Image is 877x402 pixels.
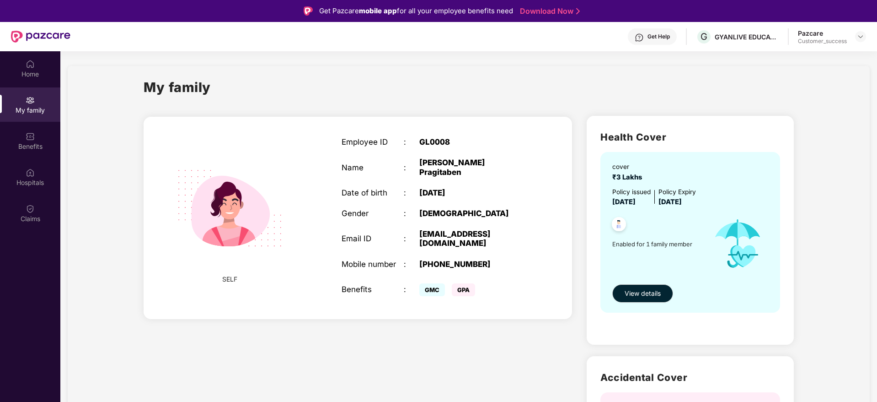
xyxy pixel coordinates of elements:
[715,33,779,41] div: GYANLIVE EDUCATION PRIVATE LIMITED
[798,29,847,38] div: Pazcare
[600,130,780,145] h2: Health Cover
[144,77,211,98] h1: My family
[612,187,651,197] div: Policy issued
[222,274,237,284] span: SELF
[612,284,673,303] button: View details
[404,163,419,172] div: :
[342,163,404,172] div: Name
[342,234,404,243] div: Email ID
[26,168,35,177] img: svg+xml;base64,PHN2ZyBpZD0iSG9zcGl0YWxzIiB4bWxucz0iaHR0cDovL3d3dy53My5vcmcvMjAwMC9zdmciIHdpZHRoPS...
[26,132,35,141] img: svg+xml;base64,PHN2ZyBpZD0iQmVuZWZpdHMiIHhtbG5zPSJodHRwOi8vd3d3LnczLm9yZy8yMDAwL3N2ZyIgd2lkdGg9Ij...
[612,173,646,181] span: ₹3 Lakhs
[452,283,475,296] span: GPA
[11,31,70,43] img: New Pazcare Logo
[857,33,864,40] img: svg+xml;base64,PHN2ZyBpZD0iRHJvcGRvd24tMzJ4MzIiIHhtbG5zPSJodHRwOi8vd3d3LnczLm9yZy8yMDAwL3N2ZyIgd2...
[404,234,419,243] div: :
[404,260,419,269] div: :
[342,260,404,269] div: Mobile number
[635,33,644,42] img: svg+xml;base64,PHN2ZyBpZD0iSGVscC0zMngzMiIgeG1sbnM9Imh0dHA6Ly93d3cudzMub3JnLzIwMDAvc3ZnIiB3aWR0aD...
[419,137,528,147] div: GL0008
[608,214,630,237] img: svg+xml;base64,PHN2ZyB4bWxucz0iaHR0cDovL3d3dy53My5vcmcvMjAwMC9zdmciIHdpZHRoPSI0OC45NDMiIGhlaWdodD...
[304,6,313,16] img: Logo
[600,370,780,385] h2: Accidental Cover
[701,31,707,42] span: G
[404,188,419,197] div: :
[164,142,295,274] img: svg+xml;base64,PHN2ZyB4bWxucz0iaHR0cDovL3d3dy53My5vcmcvMjAwMC9zdmciIHdpZHRoPSIyMjQiIGhlaWdodD0iMT...
[404,209,419,218] div: :
[342,188,404,197] div: Date of birth
[612,239,704,249] span: Enabled for 1 family member
[359,6,397,15] strong: mobile app
[704,208,771,280] img: icon
[419,283,445,296] span: GMC
[342,209,404,218] div: Gender
[26,204,35,213] img: svg+xml;base64,PHN2ZyBpZD0iQ2xhaW0iIHhtbG5zPSJodHRwOi8vd3d3LnczLm9yZy8yMDAwL3N2ZyIgd2lkdGg9IjIwIi...
[404,137,419,147] div: :
[26,60,35,69] img: svg+xml;base64,PHN2ZyBpZD0iSG9tZSIgeG1sbnM9Imh0dHA6Ly93d3cudzMub3JnLzIwMDAvc3ZnIiB3aWR0aD0iMjAiIG...
[647,33,670,40] div: Get Help
[342,285,404,294] div: Benefits
[319,5,513,16] div: Get Pazcare for all your employee benefits need
[404,285,419,294] div: :
[658,187,696,197] div: Policy Expiry
[625,288,661,299] span: View details
[419,188,528,197] div: [DATE]
[419,209,528,218] div: [DEMOGRAPHIC_DATA]
[576,6,580,16] img: Stroke
[612,198,636,206] span: [DATE]
[342,137,404,147] div: Employee ID
[520,6,577,16] a: Download Now
[798,38,847,45] div: Customer_success
[26,96,35,105] img: svg+xml;base64,PHN2ZyB3aWR0aD0iMjAiIGhlaWdodD0iMjAiIHZpZXdCb3g9IjAgMCAyMCAyMCIgZmlsbD0ibm9uZSIgeG...
[612,162,646,172] div: cover
[419,158,528,176] div: [PERSON_NAME] Pragitaben
[658,198,682,206] span: [DATE]
[419,229,528,248] div: [EMAIL_ADDRESS][DOMAIN_NAME]
[419,260,528,269] div: [PHONE_NUMBER]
